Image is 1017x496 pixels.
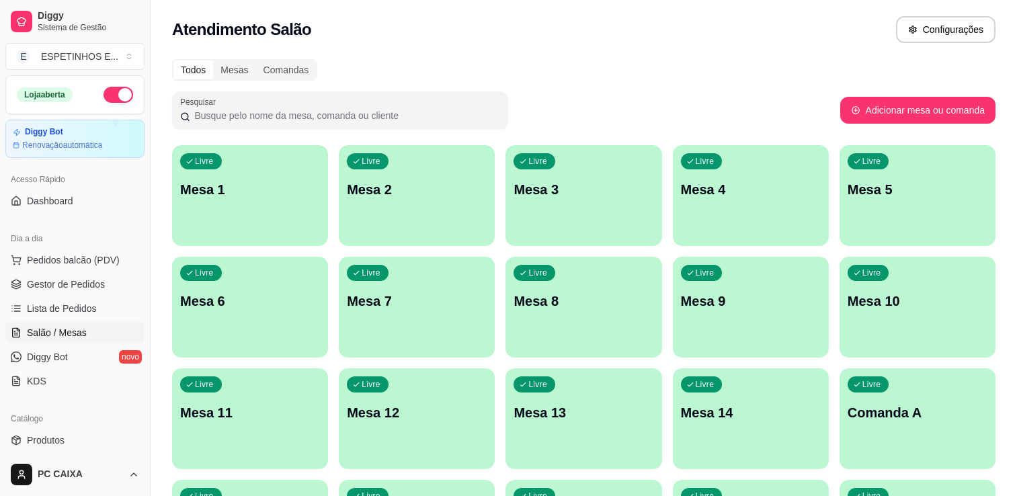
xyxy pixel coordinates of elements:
[528,267,547,278] p: Livre
[514,180,653,199] p: Mesa 3
[172,368,328,469] button: LivreMesa 11
[180,292,320,311] p: Mesa 6
[27,374,46,388] span: KDS
[5,120,145,158] a: Diggy BotRenovaçãoautomática
[213,60,255,79] div: Mesas
[673,257,829,358] button: LivreMesa 9
[38,468,123,481] span: PC CAIXA
[673,368,829,469] button: LivreMesa 14
[505,145,661,246] button: LivreMesa 3
[27,253,120,267] span: Pedidos balcão (PDV)
[5,43,145,70] button: Select a team
[256,60,317,79] div: Comandas
[17,87,73,102] div: Loja aberta
[848,180,987,199] p: Mesa 5
[195,379,214,390] p: Livre
[339,257,495,358] button: LivreMesa 7
[38,22,139,33] span: Sistema de Gestão
[528,156,547,167] p: Livre
[172,257,328,358] button: LivreMesa 6
[514,403,653,422] p: Mesa 13
[180,403,320,422] p: Mesa 11
[27,278,105,291] span: Gestor de Pedidos
[862,379,881,390] p: Livre
[5,370,145,392] a: KDS
[5,429,145,451] a: Produtos
[696,156,715,167] p: Livre
[180,96,220,108] label: Pesquisar
[347,403,487,422] p: Mesa 12
[27,302,97,315] span: Lista de Pedidos
[41,50,118,63] div: ESPETINHOS E ...
[339,368,495,469] button: LivreMesa 12
[22,140,102,151] article: Renovação automática
[696,379,715,390] p: Livre
[5,458,145,491] button: PC CAIXA
[5,346,145,368] a: Diggy Botnovo
[862,156,881,167] p: Livre
[17,50,30,63] span: E
[173,60,213,79] div: Todos
[862,267,881,278] p: Livre
[172,145,328,246] button: LivreMesa 1
[347,180,487,199] p: Mesa 2
[347,292,487,311] p: Mesa 7
[5,169,145,190] div: Acesso Rápido
[5,274,145,295] a: Gestor de Pedidos
[505,257,661,358] button: LivreMesa 8
[180,180,320,199] p: Mesa 1
[848,403,987,422] p: Comanda A
[840,145,995,246] button: LivreMesa 5
[195,156,214,167] p: Livre
[5,5,145,38] a: DiggySistema de Gestão
[896,16,995,43] button: Configurações
[27,350,68,364] span: Diggy Bot
[528,379,547,390] p: Livre
[27,326,87,339] span: Salão / Mesas
[505,368,661,469] button: LivreMesa 13
[27,194,73,208] span: Dashboard
[5,298,145,319] a: Lista de Pedidos
[104,87,133,103] button: Alterar Status
[362,379,380,390] p: Livre
[27,433,65,447] span: Produtos
[681,403,821,422] p: Mesa 14
[840,257,995,358] button: LivreMesa 10
[696,267,715,278] p: Livre
[848,292,987,311] p: Mesa 10
[840,97,995,124] button: Adicionar mesa ou comanda
[195,267,214,278] p: Livre
[362,267,380,278] p: Livre
[25,127,63,137] article: Diggy Bot
[840,368,995,469] button: LivreComanda A
[681,180,821,199] p: Mesa 4
[5,190,145,212] a: Dashboard
[5,249,145,271] button: Pedidos balcão (PDV)
[5,228,145,249] div: Dia a dia
[681,292,821,311] p: Mesa 9
[514,292,653,311] p: Mesa 8
[5,322,145,343] a: Salão / Mesas
[172,19,311,40] h2: Atendimento Salão
[38,10,139,22] span: Diggy
[339,145,495,246] button: LivreMesa 2
[5,408,145,429] div: Catálogo
[673,145,829,246] button: LivreMesa 4
[362,156,380,167] p: Livre
[190,109,500,122] input: Pesquisar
